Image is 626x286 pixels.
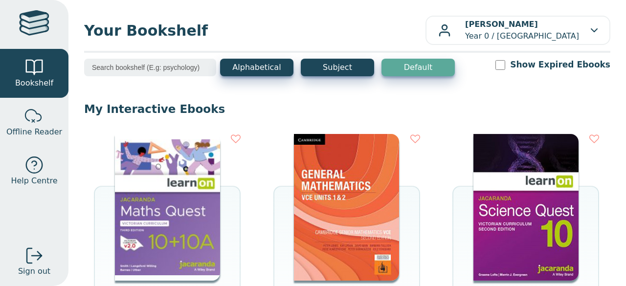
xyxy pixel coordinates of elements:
img: 1499aa3b-a4b8-4611-837d-1f2651393c4c.jpg [115,134,220,281]
span: Help Centre [11,175,57,187]
button: Alphabetical [220,59,293,76]
p: My Interactive Ebooks [84,102,610,116]
span: Bookshelf [15,77,53,89]
p: Year 0 / [GEOGRAPHIC_DATA] [465,19,579,42]
span: Offline Reader [6,126,62,138]
img: 98e9f931-67be-40f3-b733-112c3181ee3a.jpg [294,134,399,281]
button: Default [381,59,455,76]
button: Subject [301,59,374,76]
label: Show Expired Ebooks [510,59,610,71]
b: [PERSON_NAME] [465,20,538,29]
span: Your Bookshelf [84,20,425,42]
img: b7253847-5288-ea11-a992-0272d098c78b.jpg [473,134,579,281]
button: [PERSON_NAME]Year 0 / [GEOGRAPHIC_DATA] [425,16,610,45]
input: Search bookshelf (E.g: psychology) [84,59,216,76]
span: Sign out [18,265,50,277]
